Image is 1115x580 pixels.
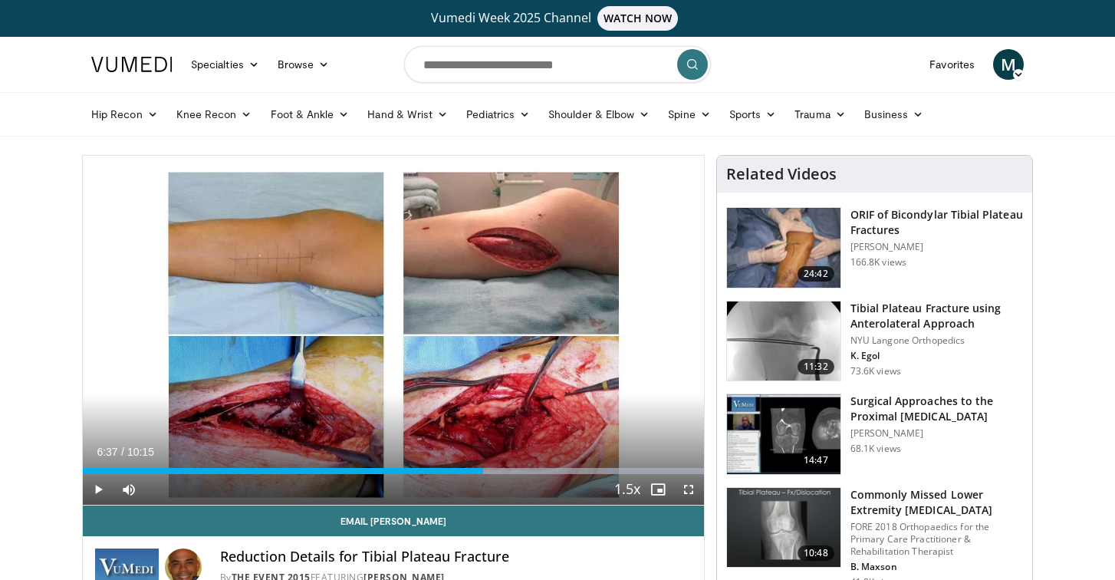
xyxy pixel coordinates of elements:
span: 10:48 [798,545,834,561]
h3: Tibial Plateau Fracture using Anterolateral Approach [850,301,1023,331]
span: 6:37 [97,446,117,458]
img: Levy_Tib_Plat_100000366_3.jpg.150x105_q85_crop-smart_upscale.jpg [727,208,840,288]
h3: Surgical Approaches to the Proximal [MEDICAL_DATA] [850,394,1023,424]
img: 4aa379b6-386c-4fb5-93ee-de5617843a87.150x105_q85_crop-smart_upscale.jpg [727,488,840,568]
img: VuMedi Logo [91,57,173,72]
span: WATCH NOW [597,6,679,31]
button: Fullscreen [673,474,704,505]
a: Shoulder & Elbow [539,99,659,130]
a: Trauma [785,99,855,130]
a: Business [855,99,933,130]
a: Vumedi Week 2025 ChannelWATCH NOW [94,6,1021,31]
img: 9nZFQMepuQiumqNn4xMDoxOjBzMTt2bJ.150x105_q85_crop-smart_upscale.jpg [727,302,840,381]
p: K. Egol [850,350,1023,362]
a: Specialties [182,49,268,80]
button: Play [83,474,113,505]
a: Knee Recon [167,99,261,130]
a: Pediatrics [457,99,539,130]
h4: Reduction Details for Tibial Plateau Fracture [220,549,692,565]
span: 14:47 [798,453,834,468]
p: 68.1K views [850,443,901,455]
button: Playback Rate [612,474,643,505]
h3: ORIF of Bicondylar Tibial Plateau Fractures [850,207,1023,238]
a: Hand & Wrist [358,99,457,130]
a: Email [PERSON_NAME] [83,506,704,536]
a: Sports [720,99,786,130]
p: [PERSON_NAME] [850,427,1023,440]
h3: Commonly Missed Lower Extremity [MEDICAL_DATA] [850,487,1023,518]
a: 11:32 Tibial Plateau Fracture using Anterolateral Approach NYU Langone Orthopedics K. Egol 73.6K ... [726,301,1023,382]
a: Hip Recon [82,99,167,130]
span: 24:42 [798,266,834,282]
p: NYU Langone Orthopedics [850,334,1023,347]
a: Spine [659,99,719,130]
a: Foot & Ankle [261,99,359,130]
button: Mute [113,474,144,505]
a: 14:47 Surgical Approaches to the Proximal [MEDICAL_DATA] [PERSON_NAME] 68.1K views [726,394,1023,475]
a: Favorites [920,49,984,80]
p: 73.6K views [850,365,901,377]
p: [PERSON_NAME] [850,241,1023,253]
p: FORE 2018 Orthopaedics for the Primary Care Practitioner & Rehabilitation Therapist [850,521,1023,558]
span: 11:32 [798,359,834,374]
div: Progress Bar [83,468,704,474]
button: Enable picture-in-picture mode [643,474,673,505]
img: DA_UIUPltOAJ8wcH4xMDoxOjB1O8AjAz.150x105_q85_crop-smart_upscale.jpg [727,394,840,474]
h4: Related Videos [726,165,837,183]
p: B. Maxson [850,561,1023,573]
video-js: Video Player [83,156,704,506]
p: 166.8K views [850,256,906,269]
a: M [993,49,1024,80]
span: / [121,446,124,458]
span: 10:15 [127,446,154,458]
a: Browse [268,49,339,80]
input: Search topics, interventions [404,46,711,83]
a: 24:42 ORIF of Bicondylar Tibial Plateau Fractures [PERSON_NAME] 166.8K views [726,207,1023,288]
